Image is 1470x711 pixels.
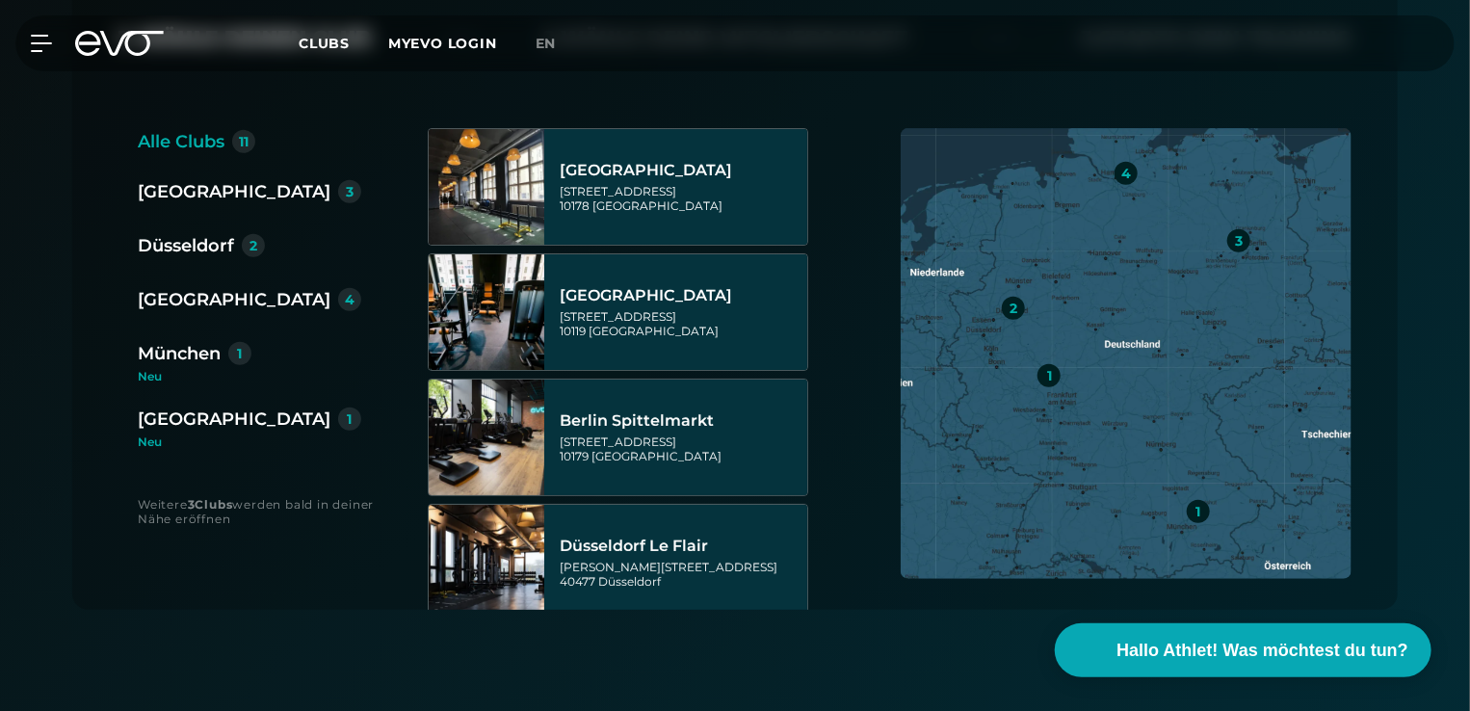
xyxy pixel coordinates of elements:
[138,340,221,367] div: München
[138,497,389,526] div: Weitere werden bald in deiner Nähe eröffnen
[346,185,354,198] div: 3
[560,286,801,305] div: [GEOGRAPHIC_DATA]
[249,239,257,252] div: 2
[138,436,361,448] div: Neu
[1116,638,1408,664] span: Hallo Athlet! Was möchtest du tun?
[138,286,330,313] div: [GEOGRAPHIC_DATA]
[429,505,544,620] img: Düsseldorf Le Flair
[536,35,557,52] span: en
[1235,234,1243,248] div: 3
[388,35,497,52] a: MYEVO LOGIN
[560,560,801,589] div: [PERSON_NAME][STREET_ADDRESS] 40477 Düsseldorf
[560,537,801,556] div: Düsseldorf Le Flair
[560,161,801,180] div: [GEOGRAPHIC_DATA]
[560,434,801,463] div: [STREET_ADDRESS] 10179 [GEOGRAPHIC_DATA]
[1055,623,1431,677] button: Hallo Athlet! Was möchtest du tun?
[560,411,801,431] div: Berlin Spittelmarkt
[138,406,330,433] div: [GEOGRAPHIC_DATA]
[138,371,377,382] div: Neu
[901,128,1352,579] img: map
[1121,167,1131,180] div: 4
[138,232,234,259] div: Düsseldorf
[138,128,224,155] div: Alle Clubs
[536,33,580,55] a: en
[299,34,388,52] a: Clubs
[429,129,544,245] img: Berlin Alexanderplatz
[138,178,330,205] div: [GEOGRAPHIC_DATA]
[1195,505,1200,518] div: 1
[345,293,354,306] div: 4
[560,184,801,213] div: [STREET_ADDRESS] 10178 [GEOGRAPHIC_DATA]
[429,254,544,370] img: Berlin Rosenthaler Platz
[1010,302,1017,315] div: 2
[195,497,232,512] strong: Clubs
[560,309,801,338] div: [STREET_ADDRESS] 10119 [GEOGRAPHIC_DATA]
[188,497,196,512] strong: 3
[348,412,353,426] div: 1
[238,347,243,360] div: 1
[1047,369,1052,382] div: 1
[429,380,544,495] img: Berlin Spittelmarkt
[239,135,249,148] div: 11
[299,35,350,52] span: Clubs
